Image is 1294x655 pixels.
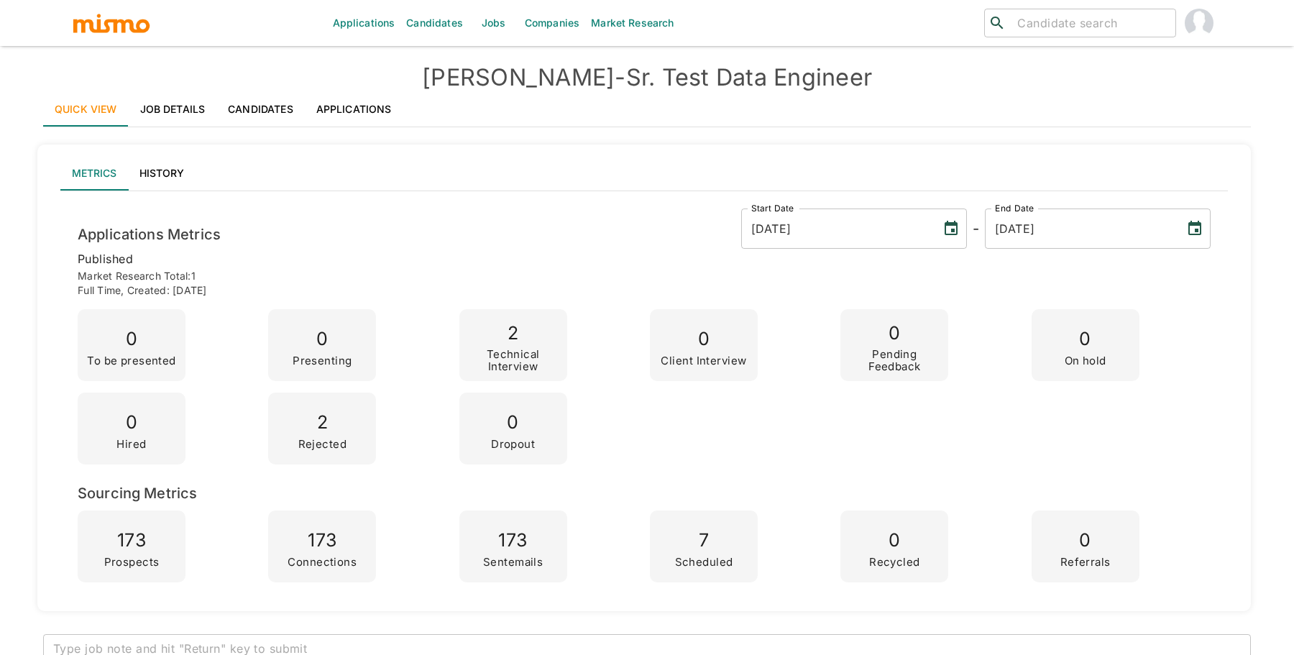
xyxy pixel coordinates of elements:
[298,407,347,439] p: 2
[43,92,129,127] a: Quick View
[78,482,1211,505] h6: Sourcing Metrics
[483,556,543,569] p: Sentemails
[1060,525,1111,556] p: 0
[298,439,347,451] p: Rejected
[128,156,196,191] button: History
[1065,324,1106,355] p: 0
[104,525,160,556] p: 173
[78,269,1211,283] p: Market Research Total: 1
[293,355,352,367] p: Presenting
[491,407,535,439] p: 0
[72,12,151,34] img: logo
[846,318,942,349] p: 0
[846,349,942,372] p: Pending Feedback
[216,92,305,127] a: Candidates
[869,525,920,556] p: 0
[741,209,931,249] input: MM/DD/YYYY
[129,92,217,127] a: Job Details
[1185,9,1213,37] img: Daniela Zito
[43,63,1251,92] h4: [PERSON_NAME] - Sr. Test Data Engineer
[465,318,561,349] p: 2
[60,156,128,191] button: Metrics
[491,439,535,451] p: Dropout
[675,556,733,569] p: Scheduled
[87,355,176,367] p: To be presented
[78,223,221,246] h6: Applications Metrics
[661,324,746,355] p: 0
[869,556,920,569] p: Recycled
[937,214,965,243] button: Choose date, selected date is Nov 25, 2024
[973,217,979,240] h6: -
[288,525,357,556] p: 173
[293,324,352,355] p: 0
[87,324,176,355] p: 0
[288,556,357,569] p: Connections
[483,525,543,556] p: 173
[1011,13,1170,33] input: Candidate search
[985,209,1175,249] input: MM/DD/YYYY
[465,349,561,372] p: Technical Interview
[751,202,794,214] label: Start Date
[995,202,1034,214] label: End Date
[1060,556,1111,569] p: Referrals
[104,556,160,569] p: Prospects
[305,92,403,127] a: Applications
[78,249,1211,269] p: published
[78,283,1211,298] p: Full time , Created: [DATE]
[1065,355,1106,367] p: On hold
[661,355,746,367] p: Client Interview
[1180,214,1209,243] button: Choose date, selected date is Aug 13, 2025
[675,525,733,556] p: 7
[116,439,146,451] p: Hired
[116,407,146,439] p: 0
[60,156,1228,191] div: lab API tabs example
